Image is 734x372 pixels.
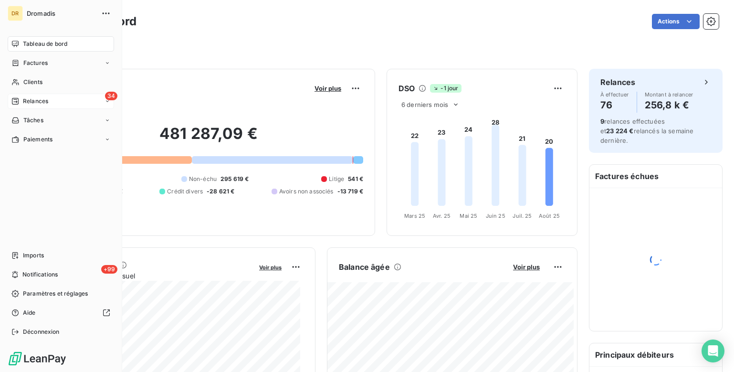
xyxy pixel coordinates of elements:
h6: Relances [600,76,635,88]
span: Non-échu [189,175,217,183]
span: 9 [600,117,604,125]
span: Crédit divers [167,187,203,196]
tspan: Mai 25 [460,213,477,219]
span: Tâches [23,116,43,125]
a: Paiements [8,132,114,147]
span: 34 [105,92,117,100]
span: 541 € [348,175,363,183]
button: Voir plus [312,84,344,93]
span: +99 [101,265,117,274]
span: Imports [23,251,44,260]
h6: Balance âgée [339,261,390,273]
span: Paramètres et réglages [23,289,88,298]
tspan: Août 25 [539,213,560,219]
span: Tableau de bord [23,40,67,48]
span: Voir plus [315,85,341,92]
div: Open Intercom Messenger [702,340,724,362]
span: 23 224 € [606,127,633,135]
button: Actions [652,14,700,29]
button: Voir plus [510,263,543,271]
a: Clients [8,74,114,90]
img: Logo LeanPay [8,351,67,366]
a: Paramètres et réglages [8,286,114,301]
a: Imports [8,248,114,263]
div: DR [8,6,23,21]
button: Voir plus [256,263,284,271]
a: 34Relances [8,94,114,109]
h2: 481 287,09 € [54,124,363,153]
a: Factures [8,55,114,71]
span: Relances [23,97,48,106]
h4: 256,8 k € [645,97,693,113]
span: 6 derniers mois [401,101,448,108]
span: Déconnexion [23,328,60,336]
span: Litige [329,175,344,183]
tspan: Mars 25 [404,213,425,219]
a: Tableau de bord [8,36,114,52]
span: Voir plus [259,264,282,271]
h4: 76 [600,97,629,113]
span: À effectuer [600,92,629,97]
span: -28 621 € [207,187,234,196]
h6: Principaux débiteurs [589,343,722,366]
h6: Factures échues [589,165,722,188]
span: Dromadis [27,10,95,17]
span: Aide [23,308,36,317]
span: Voir plus [513,263,540,271]
span: Paiements [23,135,52,144]
span: Chiffre d'affaires mensuel [54,271,252,281]
span: Clients [23,78,42,86]
h6: DSO [398,83,415,94]
span: Notifications [22,270,58,279]
a: Tâches [8,113,114,128]
span: Montant à relancer [645,92,693,97]
span: relances effectuées et relancés la semaine dernière. [600,117,693,144]
tspan: Avr. 25 [433,213,451,219]
a: Aide [8,305,114,320]
span: Avoirs non associés [279,187,334,196]
tspan: Juin 25 [486,213,505,219]
span: -13 719 € [337,187,363,196]
span: Factures [23,59,48,67]
span: -1 jour [430,84,461,93]
tspan: Juil. 25 [513,213,532,219]
span: 295 619 € [220,175,249,183]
